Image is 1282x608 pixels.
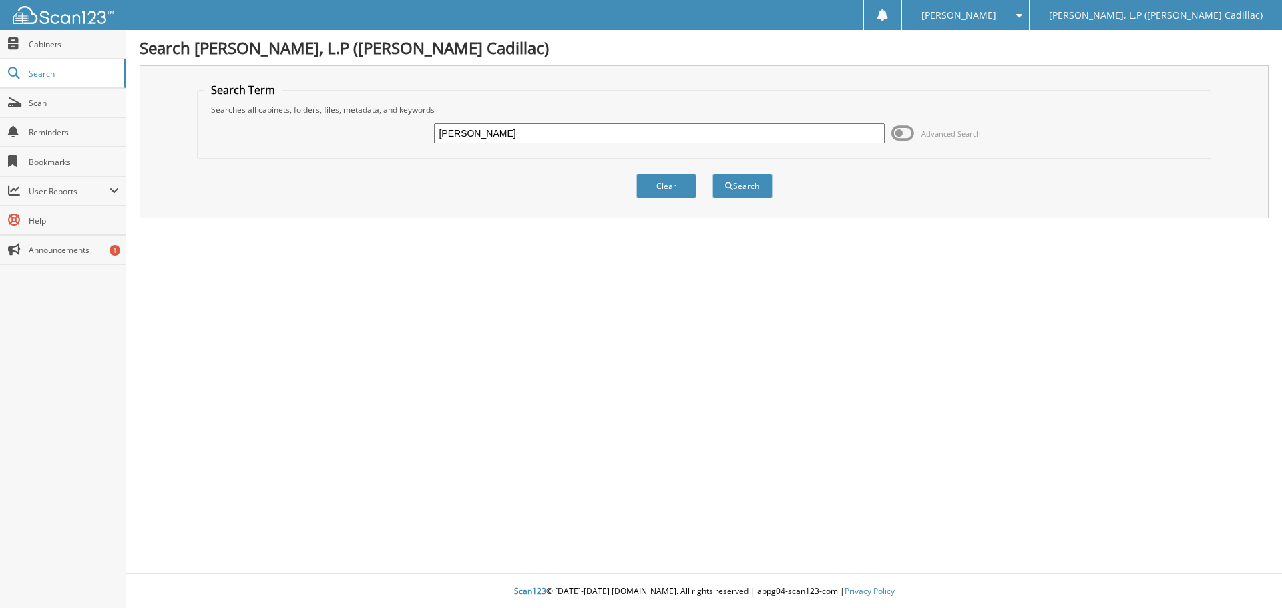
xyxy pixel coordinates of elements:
[13,6,114,24] img: scan123-logo-white.svg
[126,575,1282,608] div: © [DATE]-[DATE] [DOMAIN_NAME]. All rights reserved | appg04-scan123-com |
[29,68,117,79] span: Search
[204,104,1205,115] div: Searches all cabinets, folders, files, metadata, and keywords
[29,215,119,226] span: Help
[921,129,981,139] span: Advanced Search
[712,174,773,198] button: Search
[29,39,119,50] span: Cabinets
[29,127,119,138] span: Reminders
[29,186,110,197] span: User Reports
[204,83,282,97] legend: Search Term
[29,97,119,109] span: Scan
[514,585,546,597] span: Scan123
[110,245,120,256] div: 1
[29,156,119,168] span: Bookmarks
[1049,11,1263,19] span: [PERSON_NAME], L.P ([PERSON_NAME] Cadillac)
[921,11,996,19] span: [PERSON_NAME]
[845,585,895,597] a: Privacy Policy
[636,174,696,198] button: Clear
[140,37,1269,59] h1: Search [PERSON_NAME], L.P ([PERSON_NAME] Cadillac)
[1215,544,1282,608] iframe: Chat Widget
[29,244,119,256] span: Announcements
